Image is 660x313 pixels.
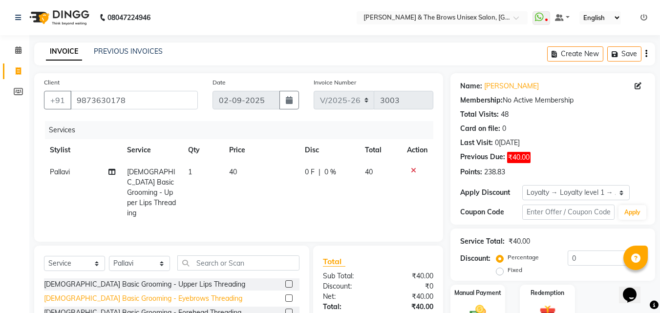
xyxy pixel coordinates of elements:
div: ₹40.00 [378,271,441,281]
button: +91 [44,91,71,109]
label: Client [44,78,60,87]
div: ₹40.00 [378,302,441,312]
div: Apply Discount [460,188,522,198]
a: PREVIOUS INVOICES [94,47,163,56]
span: 40 [229,167,237,176]
label: Percentage [508,253,539,262]
span: Total [323,256,345,267]
div: Services [45,121,441,139]
div: 0 [502,124,506,134]
input: Enter Offer / Coupon Code [522,205,615,220]
div: [DEMOGRAPHIC_DATA] Basic Grooming - Upper Lips Threading [44,279,245,290]
div: 0[DATE] [495,138,520,148]
button: Create New [547,46,603,62]
div: ₹40.00 [509,236,530,247]
input: Search or Scan [177,255,299,271]
a: [PERSON_NAME] [484,81,539,91]
label: Fixed [508,266,522,274]
div: ₹0 [378,281,441,292]
img: logo [25,4,92,31]
span: 1 [188,167,192,176]
div: Points: [460,167,482,177]
div: Total: [316,302,378,312]
div: Previous Due: [460,152,505,163]
span: 0 % [324,167,336,177]
button: Save [607,46,641,62]
span: ₹40.00 [507,152,531,163]
div: Discount: [460,253,490,264]
label: Manual Payment [454,289,501,297]
th: Qty [182,139,223,161]
div: Sub Total: [316,271,378,281]
th: Stylist [44,139,121,161]
span: [DEMOGRAPHIC_DATA] Basic Grooming - Upper Lips Threading [127,167,176,217]
div: Coupon Code [460,207,522,217]
div: 238.83 [484,167,505,177]
div: Last Visit: [460,138,493,148]
div: 48 [501,109,509,120]
label: Date [213,78,226,87]
th: Service [121,139,183,161]
th: Price [223,139,299,161]
div: Service Total: [460,236,505,247]
div: ₹40.00 [378,292,441,302]
div: [DEMOGRAPHIC_DATA] Basic Grooming - Eyebrows Threading [44,293,242,304]
th: Action [401,139,433,161]
th: Disc [299,139,359,161]
div: Name: [460,81,482,91]
button: Apply [618,205,646,220]
b: 08047224946 [107,4,150,31]
span: | [319,167,320,177]
a: INVOICE [46,43,82,61]
span: Pallavi [50,167,70,176]
th: Total [359,139,402,161]
span: 40 [365,167,373,176]
div: No Active Membership [460,95,645,105]
input: Search by Name/Mobile/Email/Code [70,91,198,109]
div: Net: [316,292,378,302]
div: Card on file: [460,124,500,134]
label: Invoice Number [314,78,356,87]
span: 0 F [305,167,315,177]
div: Total Visits: [460,109,499,120]
div: Membership: [460,95,503,105]
label: Redemption [531,289,564,297]
iframe: chat widget [619,274,650,303]
div: Discount: [316,281,378,292]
